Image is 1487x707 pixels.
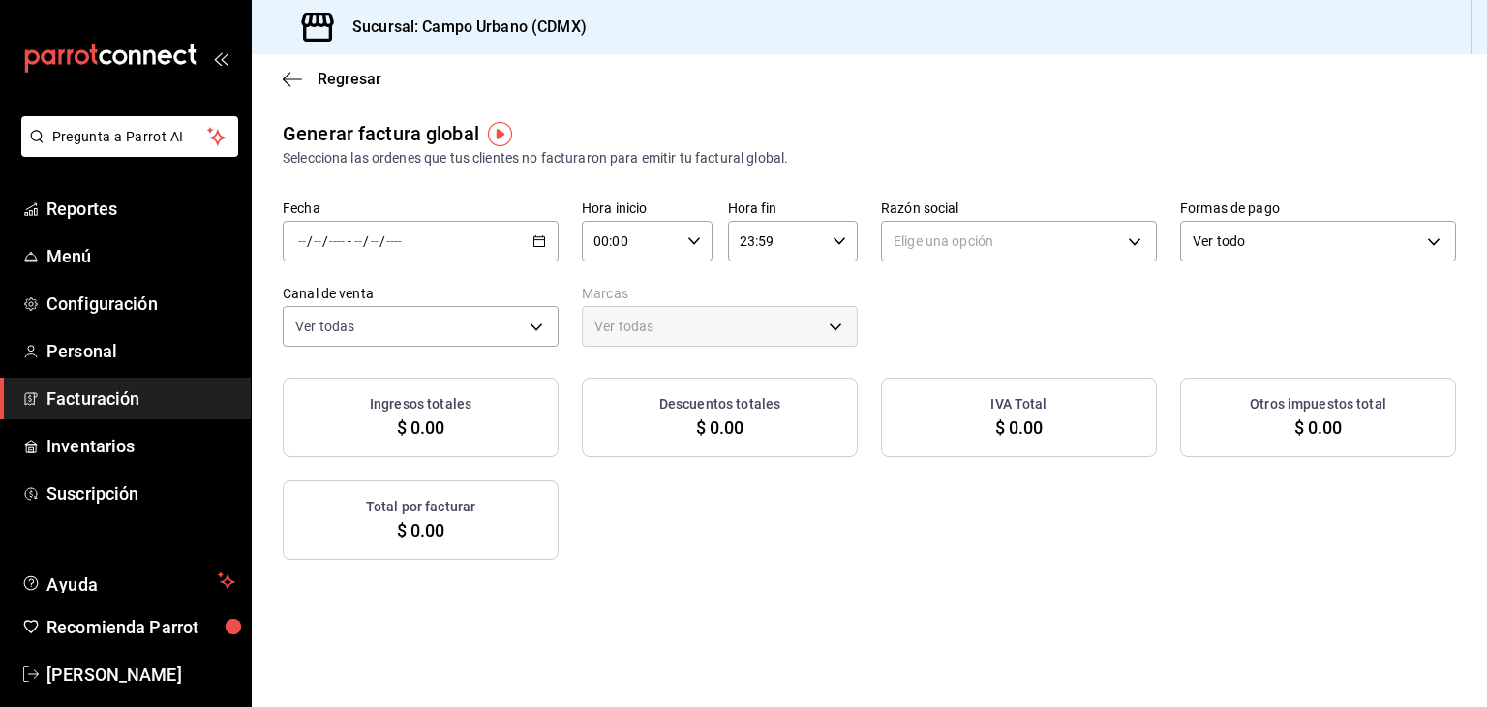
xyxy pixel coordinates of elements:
[46,661,235,688] span: [PERSON_NAME]
[1250,394,1386,415] h3: Otros impuestos total
[46,569,210,593] span: Ayuda
[46,614,235,640] span: Recomienda Parrot
[881,221,1157,261] div: Elige una opción
[370,233,379,249] input: --
[283,201,559,215] label: Fecha
[696,415,744,441] span: $ 0.00
[353,233,363,249] input: --
[582,201,713,215] label: Hora inicio
[283,119,479,148] div: Generar factura global
[213,50,228,66] button: open_drawer_menu
[1180,221,1456,261] div: Ver todo
[366,497,475,517] h3: Total por facturar
[318,70,381,88] span: Regresar
[488,122,512,146] img: Tooltip marker
[14,140,238,161] a: Pregunta a Parrot AI
[995,415,1044,441] span: $ 0.00
[297,233,307,249] input: --
[363,233,369,249] span: /
[881,201,1157,215] label: Razón social
[659,394,780,415] h3: Descuentos totales
[283,148,1456,169] div: Selecciona las ordenes que tus clientes no facturaron para emitir tu factural global.
[1294,415,1343,441] span: $ 0.00
[46,385,235,412] span: Facturación
[46,480,235,507] span: Suscripción
[21,116,238,157] button: Pregunta a Parrot AI
[728,201,859,215] label: Hora fin
[46,196,235,222] span: Reportes
[1180,201,1456,215] label: Formas de pago
[46,243,235,269] span: Menú
[295,317,354,336] span: Ver todas
[370,394,471,415] h3: Ingresos totales
[397,517,445,543] span: $ 0.00
[313,233,322,249] input: --
[46,338,235,364] span: Personal
[307,233,313,249] span: /
[385,233,403,249] input: ----
[594,317,653,336] span: Ver todas
[46,433,235,459] span: Inventarios
[990,394,1047,415] h3: IVA Total
[322,233,328,249] span: /
[379,233,385,249] span: /
[328,233,346,249] input: ----
[46,291,235,317] span: Configuración
[52,127,208,147] span: Pregunta a Parrot AI
[582,287,858,300] label: Marcas
[348,233,351,249] span: -
[337,15,587,39] h3: Sucursal: Campo Urbano (CDMX)
[397,415,445,441] span: $ 0.00
[283,287,559,300] label: Canal de venta
[283,70,381,88] button: Regresar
